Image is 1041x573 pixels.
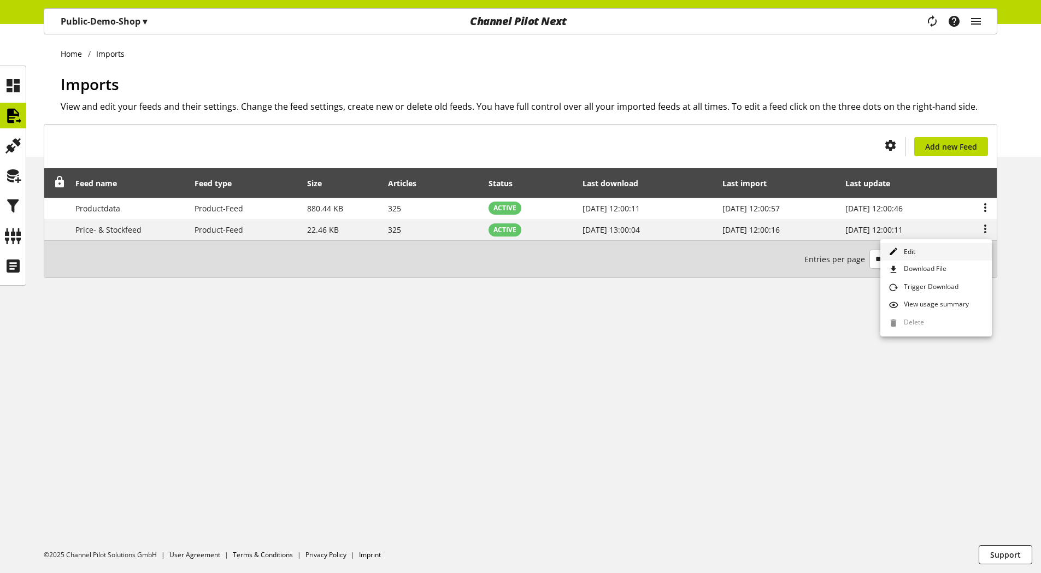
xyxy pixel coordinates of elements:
[990,549,1021,560] span: Support
[233,550,293,559] a: Terms & Conditions
[388,225,401,235] span: 325
[388,178,427,189] div: Articles
[880,243,992,261] a: Edit
[61,74,119,94] span: Imports
[493,203,516,213] span: ACTIVE
[899,299,969,311] span: View usage summary
[880,261,992,279] a: Download File
[845,178,901,189] div: Last update
[195,178,243,189] div: Feed type
[195,203,243,214] span: Product-Feed
[61,100,997,113] h2: View and edit your feeds and their settings. Change the feed settings, create new or delete old f...
[583,203,640,214] span: [DATE] 12:00:11
[914,137,988,156] a: Add new Feed
[307,203,343,214] span: 880.44 KB
[143,15,147,27] span: ▾
[979,545,1032,564] button: Support
[75,203,120,214] span: Productdata
[583,225,640,235] span: [DATE] 13:00:04
[804,253,869,265] span: Entries per page
[722,178,778,189] div: Last import
[845,225,903,235] span: [DATE] 12:00:11
[307,225,339,235] span: 22.46 KB
[61,15,147,28] p: Public-Demo-Shop
[195,225,243,235] span: Product-Feed
[925,141,977,152] span: Add new Feed
[307,178,333,189] div: Size
[388,203,401,214] span: 325
[169,550,220,559] a: User Agreement
[359,550,381,559] a: Imprint
[493,225,516,235] span: ACTIVE
[75,225,142,235] span: Price- & Stockfeed
[722,225,780,235] span: [DATE] 12:00:16
[899,317,924,329] span: Delete
[899,264,946,276] span: Download File
[75,178,128,189] div: Feed name
[61,48,88,60] a: Home
[845,203,903,214] span: [DATE] 12:00:46
[54,176,66,188] span: Unlock to reorder rows
[44,8,997,34] nav: main navigation
[722,203,780,214] span: [DATE] 12:00:57
[44,550,169,560] li: ©2025 Channel Pilot Solutions GmbH
[583,178,649,189] div: Last download
[50,176,66,190] div: Unlock to reorder rows
[899,282,958,294] span: Trigger Download
[305,550,346,559] a: Privacy Policy
[804,250,932,269] small: 1-2 / 2
[489,178,524,189] div: Status
[899,247,915,257] span: Edit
